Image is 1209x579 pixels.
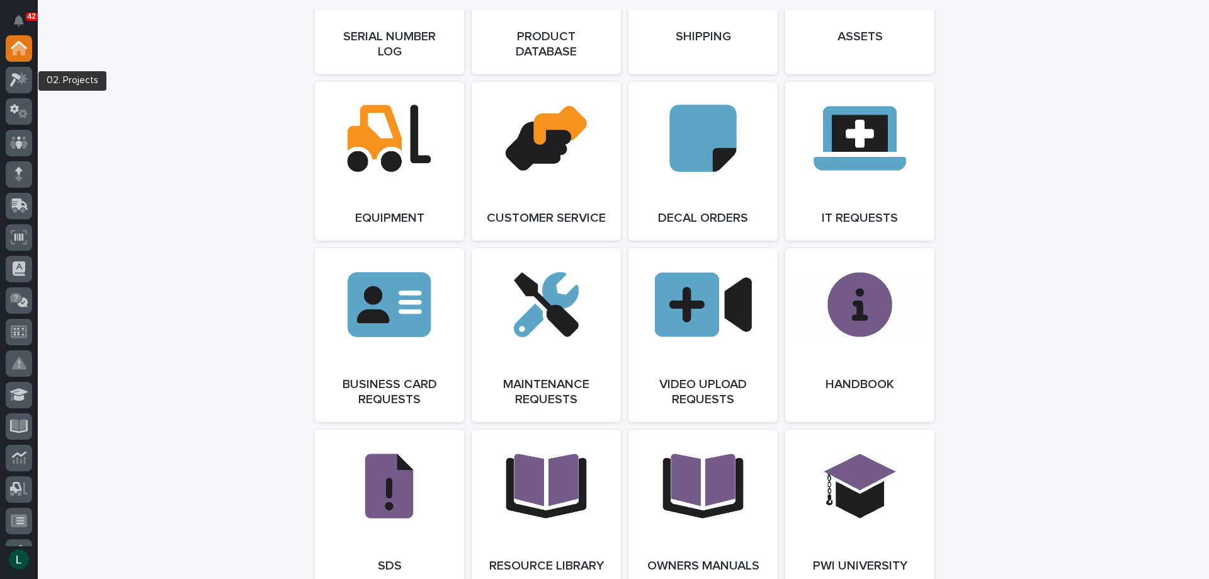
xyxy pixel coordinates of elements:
a: Handbook [785,248,934,422]
a: Equipment [315,82,464,241]
a: Business Card Requests [315,248,464,422]
a: IT Requests [785,82,934,241]
a: Decal Orders [628,82,778,241]
p: 42 [28,12,36,21]
button: Notifications [6,8,32,34]
button: users-avatar [6,546,32,573]
a: Maintenance Requests [472,248,621,422]
a: Customer Service [472,82,621,241]
a: Video Upload Requests [628,248,778,422]
div: Notifications42 [16,15,32,35]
